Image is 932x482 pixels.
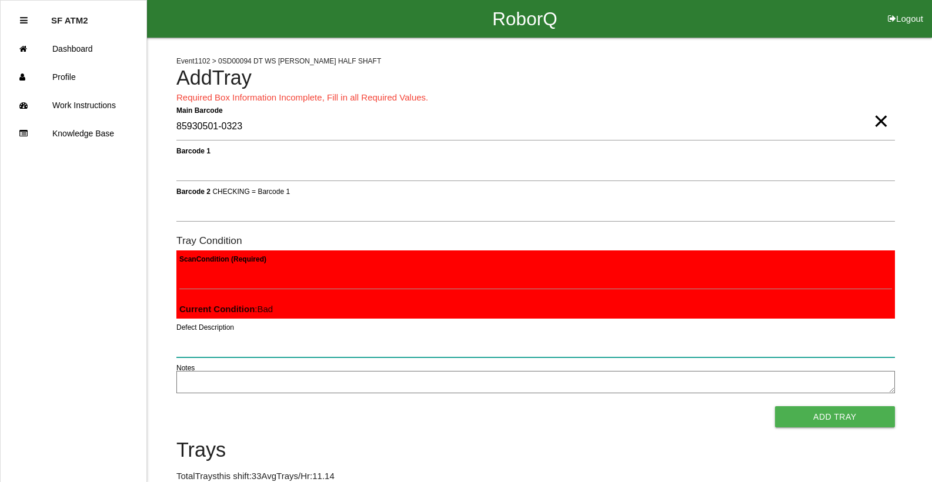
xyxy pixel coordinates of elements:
a: Profile [1,63,146,91]
b: Main Barcode [176,106,223,114]
div: Close [20,6,28,35]
h4: Trays [176,439,895,461]
h4: Add Tray [176,67,895,89]
span: Clear Input [873,98,888,121]
button: Add Tray [775,406,895,427]
span: Event 1102 > 0SD00094 DT WS [PERSON_NAME] HALF SHAFT [176,57,381,65]
input: Required [176,113,895,140]
h6: Tray Condition [176,235,895,246]
label: Defect Description [176,322,234,333]
a: Knowledge Base [1,119,146,148]
b: Barcode 1 [176,146,211,155]
label: Notes [176,363,195,373]
span: CHECKING = Barcode 1 [212,187,290,195]
b: Scan Condition (Required) [179,255,266,263]
p: SF ATM2 [51,6,88,25]
a: Dashboard [1,35,146,63]
p: Required Box Information Incomplete, Fill in all Required Values. [176,91,895,105]
b: Current Condition [179,304,255,314]
span: : Bad [179,304,273,314]
a: Work Instructions [1,91,146,119]
b: Barcode 2 [176,187,211,195]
